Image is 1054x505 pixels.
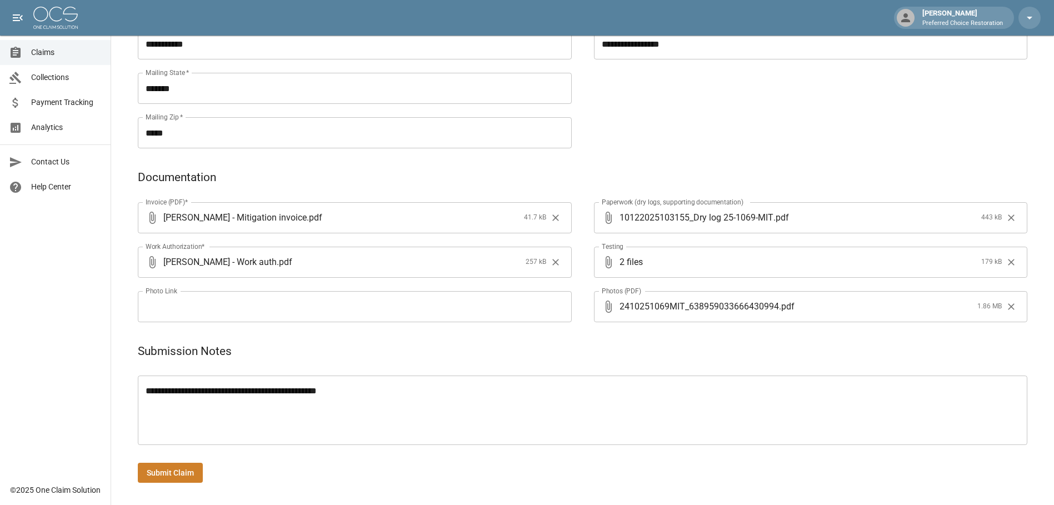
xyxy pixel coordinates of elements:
span: Analytics [31,122,102,133]
span: 179 kB [981,257,1002,268]
label: Mailing State [146,68,189,77]
span: 257 kB [526,257,546,268]
span: 2410251069MIT_638959033666430994 [620,300,779,313]
p: Preferred Choice Restoration [922,19,1003,28]
label: Work Authorization* [146,242,205,251]
span: . pdf [307,211,322,224]
div: [PERSON_NAME] [918,8,1007,28]
button: Submit Claim [138,463,203,483]
label: Testing [602,242,623,251]
span: 443 kB [981,212,1002,223]
span: Collections [31,72,102,83]
span: 41.7 kB [524,212,546,223]
span: Contact Us [31,156,102,168]
span: . pdf [773,211,789,224]
label: Photos (PDF) [602,286,641,296]
button: Clear [1003,254,1020,271]
span: [PERSON_NAME] - Work auth [163,256,277,268]
label: Paperwork (dry logs, supporting documentation) [602,197,743,207]
button: Clear [1003,298,1020,315]
label: Mailing Zip [146,112,183,122]
span: 10122025103155_Dry log 25-1069-MIT [620,211,773,224]
span: . pdf [779,300,795,313]
span: 1.86 MB [977,301,1002,312]
span: 2 files [620,247,977,278]
label: Invoice (PDF)* [146,197,188,207]
span: Payment Tracking [31,97,102,108]
img: ocs-logo-white-transparent.png [33,7,78,29]
button: Clear [547,209,564,226]
label: Photo Link [146,286,177,296]
span: Help Center [31,181,102,193]
div: © 2025 One Claim Solution [10,484,101,496]
span: [PERSON_NAME] - Mitigation invoice [163,211,307,224]
button: Clear [1003,209,1020,226]
span: Claims [31,47,102,58]
button: open drawer [7,7,29,29]
span: . pdf [277,256,292,268]
button: Clear [547,254,564,271]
